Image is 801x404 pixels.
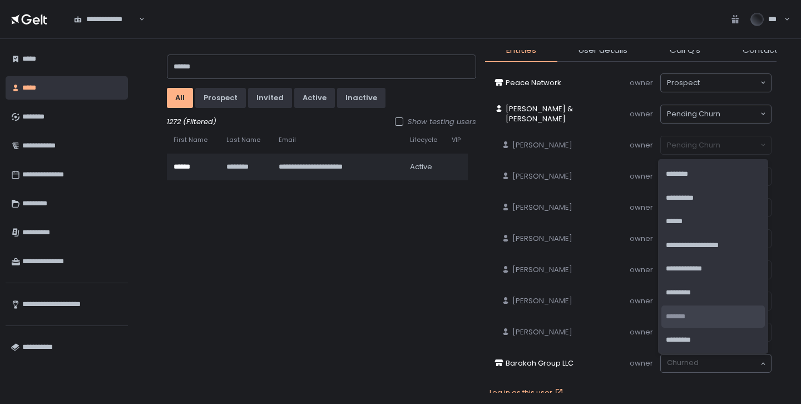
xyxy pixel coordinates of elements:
[630,264,653,275] span: owner
[630,202,653,213] span: owner
[490,73,566,92] a: Peace Network
[167,117,476,127] div: 1272 (Filtered)
[248,88,292,108] button: invited
[512,234,572,244] span: [PERSON_NAME]
[489,388,566,398] a: Log in as this user
[256,93,284,103] div: invited
[578,44,627,57] span: User details
[667,109,720,119] span: pending Churn
[667,78,700,88] span: prospect
[512,265,572,275] span: [PERSON_NAME]
[670,44,700,57] span: Call Q's
[410,162,432,172] span: active
[497,198,577,217] a: [PERSON_NAME]
[303,93,327,103] div: active
[497,323,577,342] a: [PERSON_NAME]
[226,136,260,144] span: Last Name
[175,93,185,103] div: All
[497,229,577,248] a: [PERSON_NAME]
[506,44,536,57] span: Entities
[345,93,377,103] div: inactive
[512,203,572,213] span: [PERSON_NAME]
[410,136,437,144] span: Lifecycle
[497,292,577,311] a: [PERSON_NAME]
[497,167,577,186] a: [PERSON_NAME]
[667,358,759,369] input: Search for option
[195,88,246,108] button: prospect
[490,354,578,373] a: Barakah Group LLC
[661,354,771,372] div: Search for option
[661,105,771,123] div: Search for option
[490,100,629,129] a: [PERSON_NAME] & [PERSON_NAME]
[630,358,653,368] span: owner
[337,88,385,108] button: inactive
[630,77,653,88] span: owner
[174,136,207,144] span: First Name
[506,358,573,368] span: Barakah Group LLC
[630,109,653,119] span: owner
[497,260,577,279] a: [PERSON_NAME]
[294,88,335,108] button: active
[279,136,296,144] span: Email
[512,140,572,150] span: [PERSON_NAME]
[204,93,238,103] div: prospect
[512,296,572,306] span: [PERSON_NAME]
[630,233,653,244] span: owner
[630,171,653,181] span: owner
[630,140,653,150] span: owner
[661,74,771,92] div: Search for option
[506,78,561,88] span: Peace Network
[512,327,572,337] span: [PERSON_NAME]
[630,295,653,306] span: owner
[720,109,759,120] input: Search for option
[700,77,759,88] input: Search for option
[137,14,138,25] input: Search for option
[506,104,624,124] span: [PERSON_NAME] & [PERSON_NAME]
[452,136,461,144] span: VIP
[512,171,572,181] span: [PERSON_NAME]
[497,136,577,155] a: [PERSON_NAME]
[167,88,193,108] button: All
[743,44,796,57] span: Contact Info
[630,327,653,337] span: owner
[67,8,145,31] div: Search for option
